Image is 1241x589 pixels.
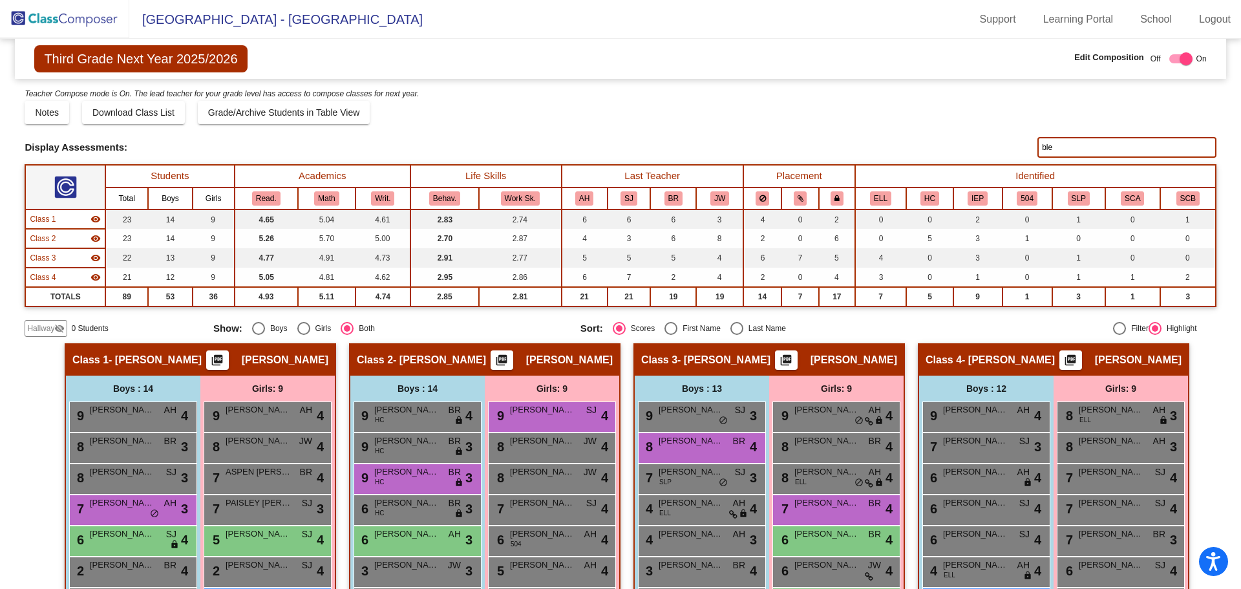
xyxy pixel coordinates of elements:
td: 5.11 [298,287,355,306]
mat-icon: picture_as_pdf [209,354,225,372]
td: 1 [1002,229,1052,248]
td: 0 [1002,268,1052,287]
td: 3 [855,268,907,287]
td: 0 [855,229,907,248]
td: 5 [906,229,953,248]
td: 12 [148,268,192,287]
span: ELL [1079,415,1091,425]
td: 5 [819,248,855,268]
span: JW [299,434,312,448]
span: AH [1153,403,1165,417]
td: 1 [1105,268,1160,287]
th: Highly Capable [906,187,953,209]
mat-icon: visibility [90,253,101,263]
mat-icon: visibility [90,233,101,244]
span: Edit Composition [1074,51,1144,64]
button: ELL [870,191,891,206]
td: 0 [855,209,907,229]
span: [PERSON_NAME] [659,434,723,447]
td: 5.70 [298,229,355,248]
span: 3 [465,437,472,456]
span: BR [449,434,461,448]
span: 3 [181,437,188,456]
td: 4 [562,229,608,248]
span: [PERSON_NAME] [794,403,859,416]
div: Girls: 9 [769,376,904,402]
td: 1 [1052,248,1105,268]
button: HC [920,191,939,206]
span: SJ [1019,434,1030,448]
td: 9 [193,229,235,248]
span: [PERSON_NAME] [1079,403,1143,416]
span: BR [733,434,745,448]
span: AH [1153,434,1165,448]
td: 6 [608,209,651,229]
span: AH [164,403,176,417]
th: Keep with students [781,187,819,209]
span: 7 [927,440,937,454]
span: 9 [74,409,84,423]
button: IEP [968,191,988,206]
td: 21 [608,287,651,306]
td: 23 [105,209,148,229]
td: 0 [1160,229,1216,248]
td: 0 [906,248,953,268]
th: 504 Plan [1002,187,1052,209]
button: Work Sk. [501,191,540,206]
span: BR [300,466,312,479]
th: Student Concern Plan - Behavior [1160,187,1216,209]
mat-icon: visibility [90,272,101,283]
div: Scores [626,323,655,334]
span: lock [454,416,463,426]
span: BR [449,403,461,417]
td: 5.04 [298,209,355,229]
div: Both [354,323,375,334]
td: 6 [819,229,855,248]
td: 2 [743,268,781,287]
td: 9 [953,287,1002,306]
button: SJ [620,191,637,206]
span: AH [869,403,881,417]
th: Angie Husseman [562,187,608,209]
td: 5 [562,248,608,268]
span: 9 [209,409,220,423]
span: 4 [750,437,757,456]
span: lock [1159,416,1168,426]
td: 6 [650,229,696,248]
th: Brenda Rossnagle [650,187,696,209]
td: Jennifer Taiclet - Jennifer Taiclet [25,229,105,248]
td: 4.93 [235,287,298,306]
th: Keep away students [743,187,781,209]
td: 2 [953,209,1002,229]
button: BR [664,191,683,206]
td: 21 [105,268,148,287]
td: 7 [781,287,819,306]
span: 8 [494,440,504,454]
div: Girls [310,323,332,334]
span: Download Class List [92,107,175,118]
td: 0 [1160,248,1216,268]
a: Support [970,9,1026,30]
td: 13 [148,248,192,268]
td: 2.74 [479,209,561,229]
td: 3 [1160,287,1216,306]
td: 5.05 [235,268,298,287]
span: [PERSON_NAME] [226,403,290,416]
td: 6 [650,209,696,229]
td: 4 [696,268,743,287]
td: 0 [1002,209,1052,229]
th: Last Teacher [562,165,743,187]
span: Class 2 [357,354,393,367]
td: TOTALS [25,287,105,306]
span: AH [300,403,312,417]
th: Student Concern Plan - Academics [1105,187,1160,209]
div: First Name [677,323,721,334]
td: 4 [819,268,855,287]
th: Life Skills [410,165,562,187]
td: 3 [953,229,1002,248]
td: 0 [781,268,819,287]
span: 8 [642,440,653,454]
td: 4.73 [355,248,410,268]
td: 2 [650,268,696,287]
button: AH [575,191,593,206]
